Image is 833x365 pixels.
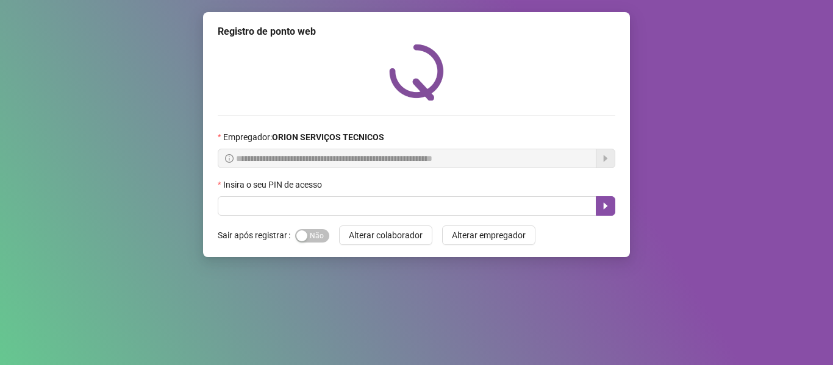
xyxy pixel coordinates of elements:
[339,225,432,245] button: Alterar colaborador
[225,154,234,163] span: info-circle
[389,44,444,101] img: QRPoint
[452,229,526,242] span: Alterar empregador
[223,130,384,144] span: Empregador :
[218,225,295,245] label: Sair após registrar
[442,225,535,245] button: Alterar empregador
[601,201,610,211] span: caret-right
[349,229,423,242] span: Alterar colaborador
[218,178,330,191] label: Insira o seu PIN de acesso
[218,24,615,39] div: Registro de ponto web
[272,132,384,142] strong: ORION SERVIÇOS TECNICOS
